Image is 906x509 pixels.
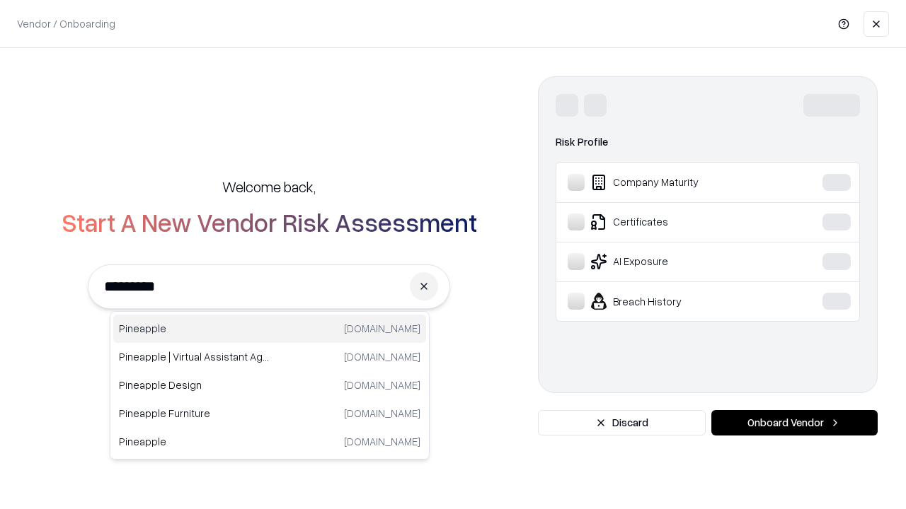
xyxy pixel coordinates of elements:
[344,378,420,392] p: [DOMAIN_NAME]
[119,406,270,421] p: Pineapple Furniture
[119,349,270,364] p: Pineapple | Virtual Assistant Agency
[62,208,477,236] h2: Start A New Vendor Risk Assessment
[344,349,420,364] p: [DOMAIN_NAME]
[344,406,420,421] p: [DOMAIN_NAME]
[568,253,779,270] div: AI Exposure
[110,311,430,460] div: Suggestions
[119,434,270,449] p: Pineapple
[568,213,779,230] div: Certificates
[119,378,270,392] p: Pineapple Design
[17,16,115,31] p: Vendor / Onboarding
[222,177,316,197] h5: Welcome back,
[711,410,878,435] button: Onboard Vendor
[568,174,779,191] div: Company Maturity
[344,321,420,336] p: [DOMAIN_NAME]
[556,134,860,151] div: Risk Profile
[538,410,706,435] button: Discard
[119,321,270,336] p: Pineapple
[344,434,420,449] p: [DOMAIN_NAME]
[568,293,779,310] div: Breach History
